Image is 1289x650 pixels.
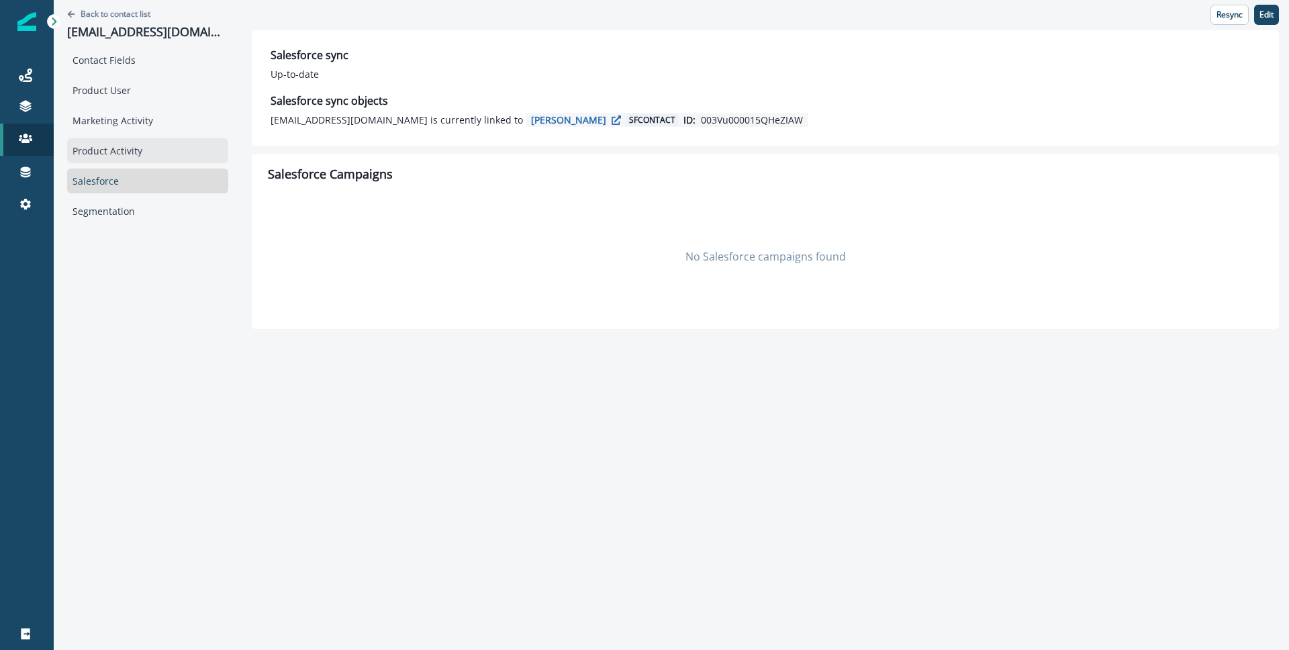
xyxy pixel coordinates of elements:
button: Resync [1210,5,1249,25]
div: Segmentation [67,199,228,224]
p: [EMAIL_ADDRESS][DOMAIN_NAME] [67,25,228,40]
button: Edit [1254,5,1279,25]
p: Edit [1259,10,1274,19]
div: No Salesforce campaigns found [268,189,1263,324]
p: 003Vu000015QHeZIAW [701,113,803,127]
button: Go back [67,8,150,19]
p: Back to contact list [81,8,150,19]
div: Marketing Activity [67,108,228,133]
button: [PERSON_NAME] [531,113,621,126]
p: Resync [1216,10,1243,19]
span: SF contact [626,114,678,126]
p: [PERSON_NAME] [531,113,606,126]
p: Up-to-date [271,67,319,81]
h2: Salesforce sync objects [271,95,388,107]
div: Product Activity [67,138,228,163]
p: ID: [683,113,696,127]
h2: Salesforce sync [271,49,348,62]
div: Contact Fields [67,48,228,73]
p: [EMAIL_ADDRESS][DOMAIN_NAME] [271,113,428,127]
div: Product User [67,78,228,103]
img: Inflection [17,12,36,31]
div: Salesforce [67,169,228,193]
p: is currently linked to [430,113,523,127]
h1: Salesforce Campaigns [268,167,393,182]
